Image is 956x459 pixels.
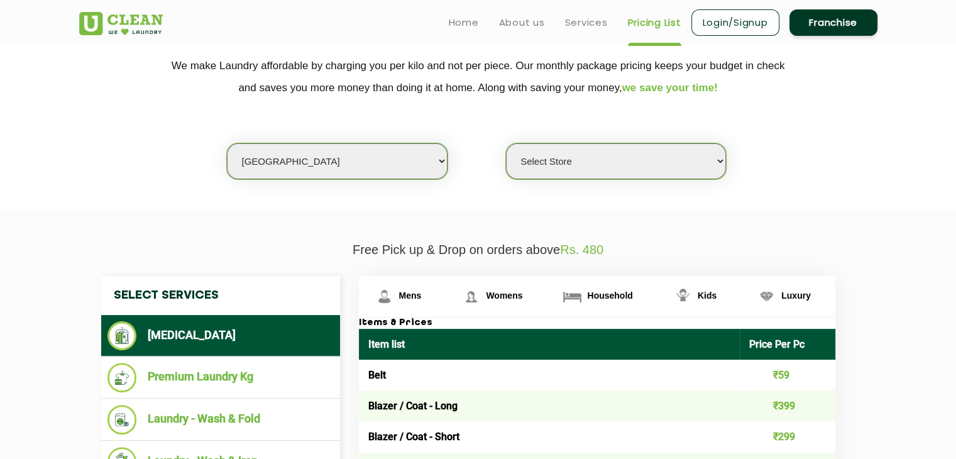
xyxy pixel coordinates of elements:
td: Belt [359,360,740,390]
img: Mens [373,285,395,307]
td: ₹59 [740,360,835,390]
span: Luxury [781,290,811,301]
td: ₹399 [740,390,835,421]
li: Laundry - Wash & Fold [107,405,334,434]
a: Franchise [789,9,877,36]
li: Premium Laundry Kg [107,363,334,392]
p: We make Laundry affordable by charging you per kilo and not per piece. Our monthly package pricin... [79,55,877,99]
img: Premium Laundry Kg [107,363,137,392]
td: Blazer / Coat - Short [359,421,740,452]
span: Household [587,290,632,301]
a: Services [565,15,608,30]
th: Price Per Pc [740,329,835,360]
img: Kids [672,285,694,307]
a: Home [449,15,479,30]
span: Mens [399,290,422,301]
img: UClean Laundry and Dry Cleaning [79,12,163,35]
span: Rs. 480 [560,243,603,257]
img: Dry Cleaning [107,321,137,350]
span: Kids [698,290,717,301]
td: Blazer / Coat - Long [359,390,740,421]
img: Luxury [755,285,777,307]
th: Item list [359,329,740,360]
td: ₹299 [740,421,835,452]
span: we save your time! [622,82,718,94]
p: Free Pick up & Drop on orders above [79,243,877,257]
img: Household [561,285,583,307]
a: Pricing List [628,15,681,30]
img: Womens [460,285,482,307]
span: Womens [486,290,522,301]
h3: Items & Prices [359,318,835,329]
a: Login/Signup [691,9,779,36]
li: [MEDICAL_DATA] [107,321,334,350]
img: Laundry - Wash & Fold [107,405,137,434]
h4: Select Services [101,276,340,315]
a: About us [499,15,545,30]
